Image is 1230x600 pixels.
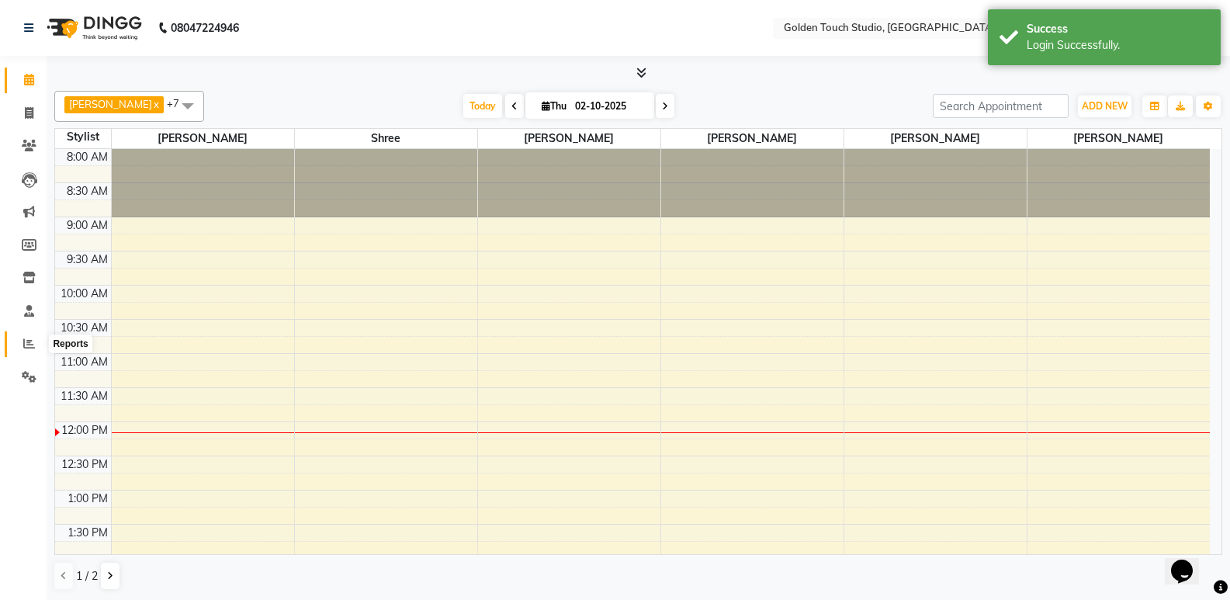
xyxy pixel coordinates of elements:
[152,98,159,110] a: x
[171,6,239,50] b: 08047224946
[661,129,844,148] span: [PERSON_NAME]
[1082,100,1128,112] span: ADD NEW
[64,525,111,541] div: 1:30 PM
[49,335,92,353] div: Reports
[55,129,111,145] div: Stylist
[64,251,111,268] div: 9:30 AM
[1165,538,1214,584] iframe: chat widget
[64,183,111,199] div: 8:30 AM
[538,100,570,112] span: Thu
[1027,129,1211,148] span: [PERSON_NAME]
[69,98,152,110] span: [PERSON_NAME]
[57,286,111,302] div: 10:00 AM
[40,6,146,50] img: logo
[1027,21,1209,37] div: Success
[570,95,648,118] input: 2025-10-02
[478,129,660,148] span: [PERSON_NAME]
[64,491,111,507] div: 1:00 PM
[112,129,294,148] span: [PERSON_NAME]
[57,320,111,336] div: 10:30 AM
[1078,95,1131,117] button: ADD NEW
[463,94,502,118] span: Today
[933,94,1069,118] input: Search Appointment
[295,129,477,148] span: Shree
[58,422,111,439] div: 12:00 PM
[58,456,111,473] div: 12:30 PM
[844,129,1027,148] span: [PERSON_NAME]
[57,354,111,370] div: 11:00 AM
[76,568,98,584] span: 1 / 2
[1027,37,1209,54] div: Login Successfully.
[167,97,191,109] span: +7
[64,149,111,165] div: 8:00 AM
[64,217,111,234] div: 9:00 AM
[57,388,111,404] div: 11:30 AM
